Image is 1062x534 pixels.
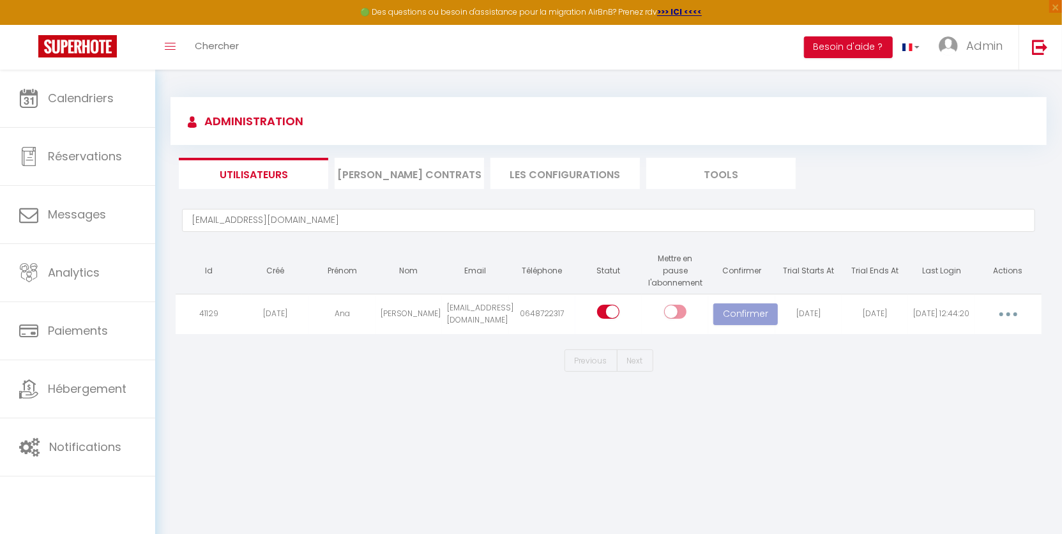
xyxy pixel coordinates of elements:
span: Messages [48,206,106,222]
span: [DATE] [796,308,821,319]
th: Mettre en pause l'abonnement [642,248,708,294]
td: 41129 [176,294,242,334]
th: Nom [375,248,442,294]
span: [DATE] [863,308,887,319]
th: Créé [242,248,308,294]
span: Hébergement [48,381,126,397]
th: Statut [575,248,642,294]
a: Chercher [185,25,248,70]
li: Les configurations [490,158,640,189]
span: Paiements [48,323,108,339]
h3: Administration [180,107,303,135]
th: Id [176,248,242,294]
span: Analytics [48,264,100,280]
li: [PERSON_NAME] contrats [335,158,484,189]
td: 0648722317 [509,294,575,334]
img: ... [939,36,958,56]
th: Prénom [309,248,375,294]
li: Tools [646,158,796,189]
img: logout [1032,39,1048,55]
span: Admin [966,38,1003,54]
td: [PERSON_NAME] [375,294,442,334]
span: Notifications [49,439,121,455]
nav: Page navigation example [565,343,653,377]
span: Calendriers [48,90,114,106]
img: Super Booking [38,35,117,57]
th: Last Login [908,248,975,294]
td: [EMAIL_ADDRESS][DOMAIN_NAME] [442,294,508,334]
th: Email [442,248,508,294]
input: id, email, prénom, nom, téléphone [182,209,1035,232]
span: Réservations [48,148,122,164]
th: Trial Starts At [775,248,842,294]
a: ... Admin [929,25,1019,70]
button: Confirmer [713,303,778,325]
td: [DATE] 12:44:20 [908,294,975,334]
td: Ana [309,294,375,334]
a: >>> ICI <<<< [657,6,702,17]
th: Actions [975,248,1042,294]
button: Besoin d'aide ? [804,36,893,58]
th: Trial Ends At [842,248,908,294]
li: Utilisateurs [179,158,328,189]
th: Téléphone [509,248,575,294]
span: Chercher [195,39,239,52]
th: Confirmer [708,248,775,294]
td: [DATE] [242,294,308,334]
